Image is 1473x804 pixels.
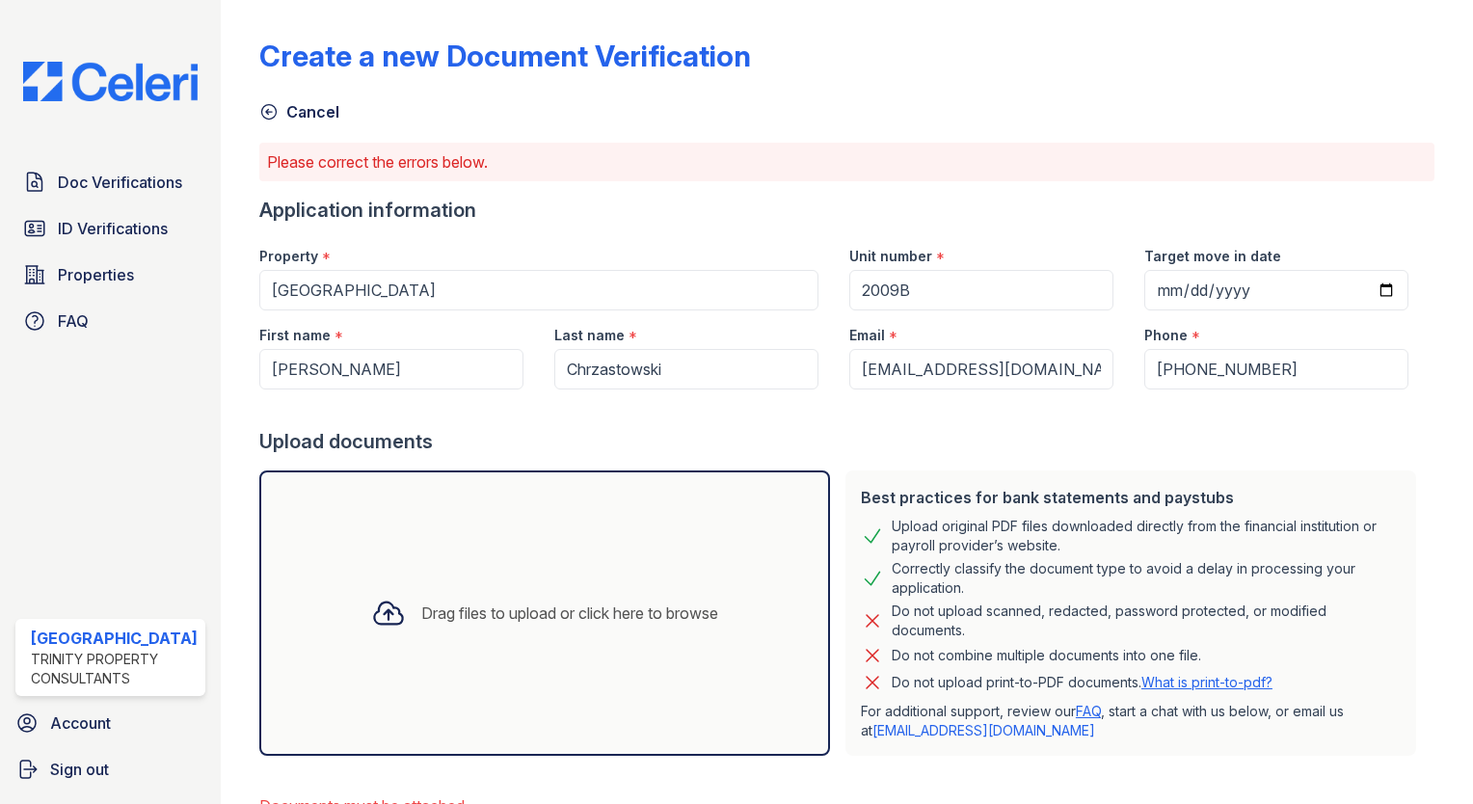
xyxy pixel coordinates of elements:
[8,750,213,789] a: Sign out
[892,559,1401,598] div: Correctly classify the document type to avoid a delay in processing your application.
[421,602,718,625] div: Drag files to upload or click here to browse
[259,197,1424,224] div: Application information
[15,255,205,294] a: Properties
[58,217,168,240] span: ID Verifications
[15,302,205,340] a: FAQ
[58,263,134,286] span: Properties
[872,722,1095,738] a: [EMAIL_ADDRESS][DOMAIN_NAME]
[15,209,205,248] a: ID Verifications
[554,326,625,345] label: Last name
[267,150,1427,174] p: Please correct the errors below.
[50,758,109,781] span: Sign out
[1076,703,1101,719] a: FAQ
[50,711,111,735] span: Account
[849,326,885,345] label: Email
[1144,247,1281,266] label: Target move in date
[1141,674,1272,690] a: What is print-to-pdf?
[8,62,213,101] img: CE_Logo_Blue-a8612792a0a2168367f1c8372b55b34899dd931a85d93a1a3d3e32e68fde9ad4.png
[1144,326,1188,345] label: Phone
[892,673,1272,692] p: Do not upload print-to-PDF documents.
[259,326,331,345] label: First name
[31,627,198,650] div: [GEOGRAPHIC_DATA]
[861,486,1401,509] div: Best practices for bank statements and paystubs
[892,517,1401,555] div: Upload original PDF files downloaded directly from the financial institution or payroll provider’...
[58,309,89,333] span: FAQ
[259,100,339,123] a: Cancel
[861,702,1401,740] p: For additional support, review our , start a chat with us below, or email us at
[259,247,318,266] label: Property
[849,247,932,266] label: Unit number
[259,428,1424,455] div: Upload documents
[58,171,182,194] span: Doc Verifications
[15,163,205,201] a: Doc Verifications
[259,39,751,73] div: Create a new Document Verification
[8,704,213,742] a: Account
[892,602,1401,640] div: Do not upload scanned, redacted, password protected, or modified documents.
[892,644,1201,667] div: Do not combine multiple documents into one file.
[31,650,198,688] div: Trinity Property Consultants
